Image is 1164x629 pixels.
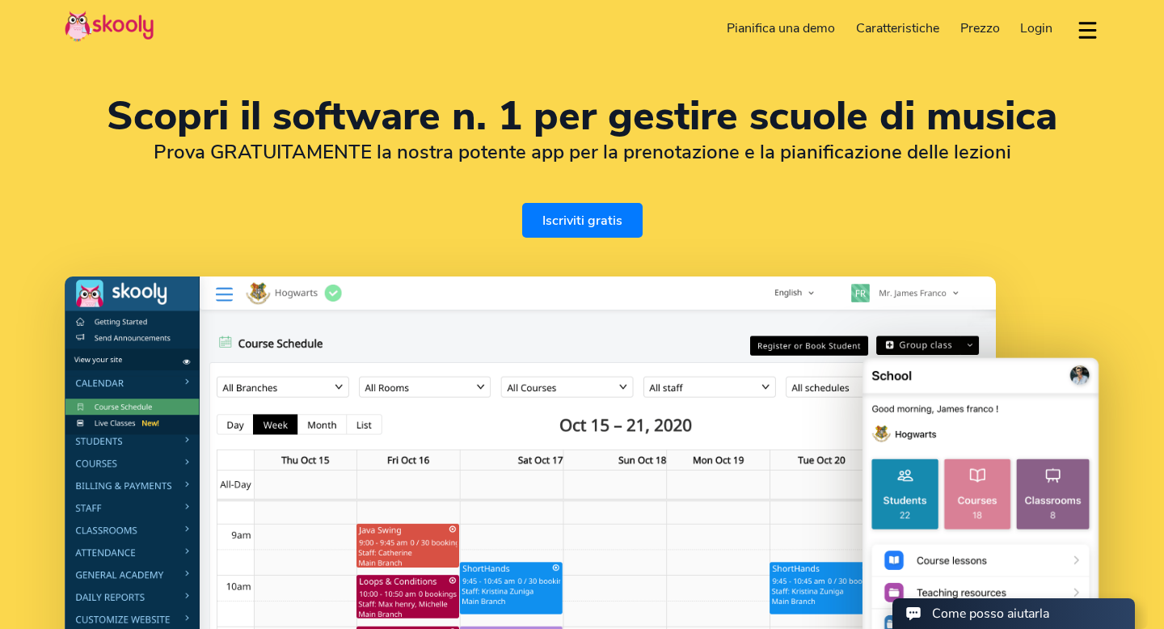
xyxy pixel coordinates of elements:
span: Prezzo [960,19,1000,37]
a: Caratteristiche [846,15,950,41]
h2: Prova GRATUITAMENTE la nostra potente app per la prenotazione e la pianificazione delle lezioni [65,140,1099,164]
img: Skooly [65,11,154,42]
a: Iscriviti gratis [522,203,643,238]
a: Login [1010,15,1063,41]
span: Login [1020,19,1052,37]
a: Pianifica una demo [717,15,846,41]
h1: Scopri il software n. 1 per gestire scuole di musica [65,97,1099,136]
button: dropdown menu [1076,11,1099,49]
a: Prezzo [950,15,1010,41]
